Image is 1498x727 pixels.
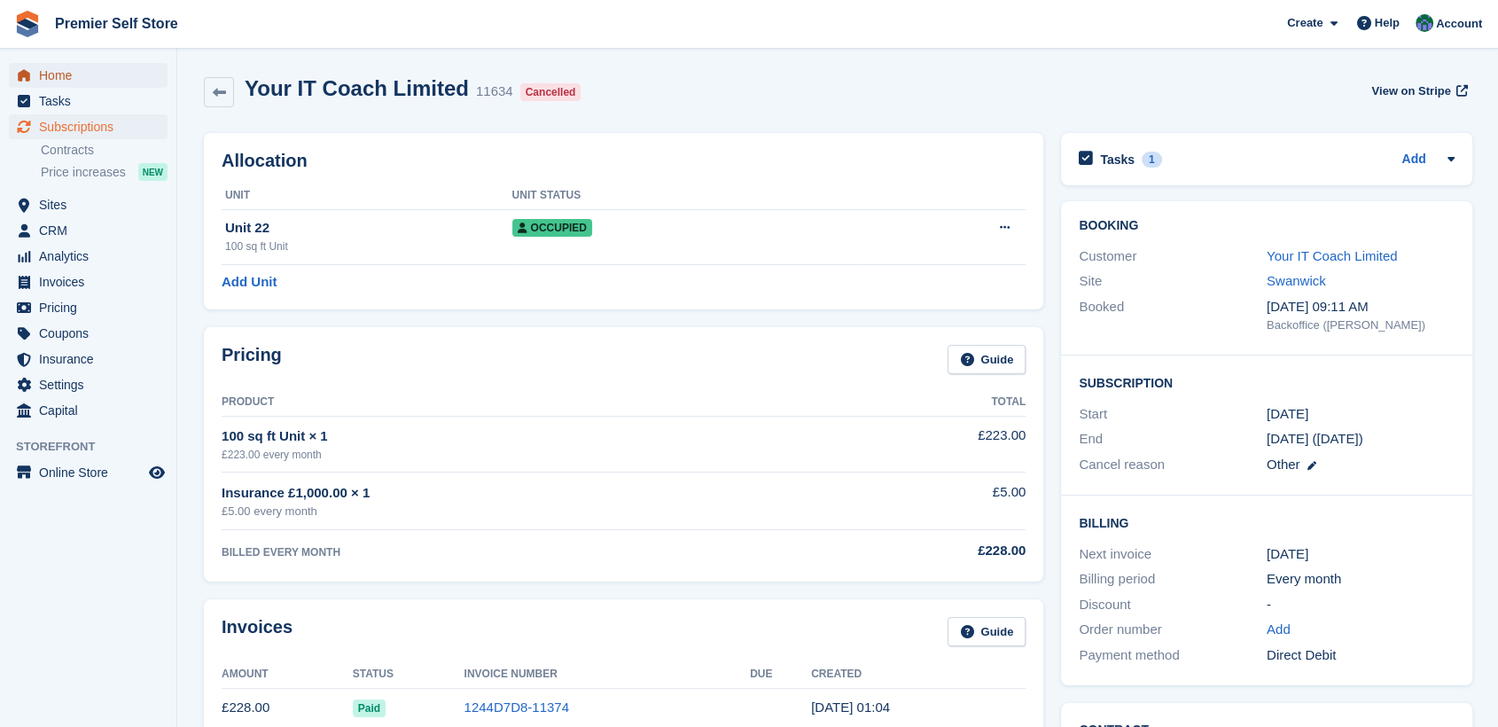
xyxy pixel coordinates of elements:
h2: Billing [1079,513,1454,531]
div: End [1079,429,1267,449]
a: Guide [948,617,1026,646]
a: Swanwick [1267,273,1326,288]
a: menu [9,372,168,397]
div: Billing period [1079,569,1267,590]
span: Insurance [39,347,145,371]
div: 100 sq ft Unit × 1 [222,426,829,447]
div: Insurance £1,000.00 × 1 [222,483,829,504]
div: [DATE] [1267,544,1455,565]
th: Amount [222,661,353,689]
div: Start [1079,404,1267,425]
th: Created [811,661,1026,689]
div: Customer [1079,246,1267,267]
span: Sites [39,192,145,217]
span: Analytics [39,244,145,269]
span: Home [39,63,145,88]
a: menu [9,270,168,294]
td: £223.00 [829,416,1026,472]
h2: Tasks [1100,152,1135,168]
a: Contracts [41,142,168,159]
a: menu [9,218,168,243]
a: Guide [948,345,1026,374]
span: Storefront [16,438,176,456]
span: Create [1287,14,1322,32]
h2: Pricing [222,345,282,374]
td: £5.00 [829,473,1026,530]
span: Paid [353,700,386,717]
a: Add [1401,150,1425,170]
span: Subscriptions [39,114,145,139]
h2: Invoices [222,617,293,646]
time: 2023-01-07 00:00:00 UTC [1267,404,1308,425]
span: Tasks [39,89,145,113]
a: Add [1267,620,1291,640]
div: Unit 22 [225,218,512,238]
div: - [1267,595,1455,615]
h2: Your IT Coach Limited [245,76,469,100]
div: Booked [1079,297,1267,334]
th: Product [222,388,829,417]
img: stora-icon-8386f47178a22dfd0bd8f6a31ec36ba5ce8667c1dd55bd0f319d3a0aa187defe.svg [14,11,41,37]
a: menu [9,347,168,371]
th: Invoice Number [464,661,751,689]
span: Pricing [39,295,145,320]
a: Add Unit [222,272,277,293]
a: menu [9,114,168,139]
a: menu [9,89,168,113]
div: 100 sq ft Unit [225,238,512,254]
a: 1244D7D8-11374 [464,700,569,715]
div: Order number [1079,620,1267,640]
div: Backoffice ([PERSON_NAME]) [1267,317,1455,334]
div: 1 [1142,152,1162,168]
img: Jo Granger [1416,14,1433,32]
span: Coupons [39,321,145,346]
a: View on Stripe [1364,76,1471,106]
a: menu [9,295,168,320]
a: Preview store [146,462,168,483]
div: Discount [1079,595,1267,615]
span: Price increases [41,164,126,181]
div: [DATE] 09:11 AM [1267,297,1455,317]
a: Price increases NEW [41,162,168,182]
th: Due [750,661,811,689]
span: CRM [39,218,145,243]
span: View on Stripe [1371,82,1450,100]
span: Account [1436,15,1482,33]
th: Status [353,661,464,689]
span: Capital [39,398,145,423]
span: [DATE] ([DATE]) [1267,431,1363,446]
a: Your IT Coach Limited [1267,248,1398,263]
div: £5.00 every month [222,503,829,520]
a: Premier Self Store [48,9,185,38]
th: Unit [222,182,512,210]
span: Other [1267,457,1300,472]
h2: Allocation [222,151,1026,171]
span: Help [1375,14,1400,32]
th: Total [829,388,1026,417]
div: Cancel reason [1079,455,1267,475]
div: BILLED EVERY MONTH [222,544,829,560]
div: £228.00 [829,541,1026,561]
th: Unit Status [512,182,863,210]
div: Payment method [1079,645,1267,666]
a: menu [9,63,168,88]
time: 2025-07-07 00:04:58 UTC [811,700,890,715]
span: Occupied [512,219,592,237]
div: Cancelled [520,83,581,101]
a: menu [9,398,168,423]
div: Every month [1267,569,1455,590]
span: Settings [39,372,145,397]
a: menu [9,244,168,269]
div: £223.00 every month [222,447,829,463]
div: 11634 [476,82,513,102]
h2: Subscription [1079,373,1454,391]
div: Site [1079,271,1267,292]
div: Direct Debit [1267,645,1455,666]
h2: Booking [1079,219,1454,233]
a: menu [9,460,168,485]
div: Next invoice [1079,544,1267,565]
a: menu [9,192,168,217]
div: NEW [138,163,168,181]
span: Online Store [39,460,145,485]
a: menu [9,321,168,346]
